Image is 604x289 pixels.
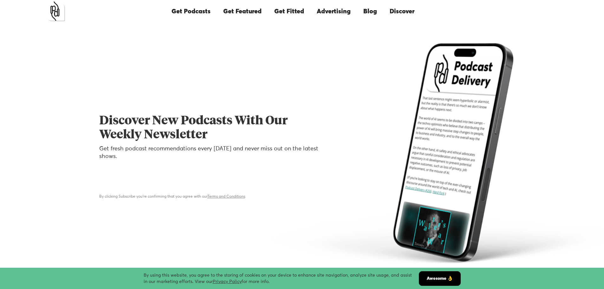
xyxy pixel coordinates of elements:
a: home [45,2,65,21]
a: Advertising [310,1,357,22]
a: Get Podcasts [165,1,217,22]
a: Terms and Conditions [207,195,245,199]
a: Privacy Policy [213,279,242,284]
a: Get Fitted [268,1,310,22]
h1: Discover New Podcasts With Our Weekly Newsletter [99,114,319,142]
a: Discover [383,1,421,22]
p: Get fresh podcast recommendations every [DATE] and never miss out on the latest shows. [99,145,319,160]
a: Blog [357,1,383,22]
div: By using this website, you agree to the storing of cookies on your device to enhance site navigat... [144,272,419,285]
a: Get Featured [217,1,268,22]
form: Email Form [99,170,319,200]
div: By clicking Subscribe you're confirming that you agree with our . [99,194,319,200]
a: Awesome 👌 [419,271,461,286]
